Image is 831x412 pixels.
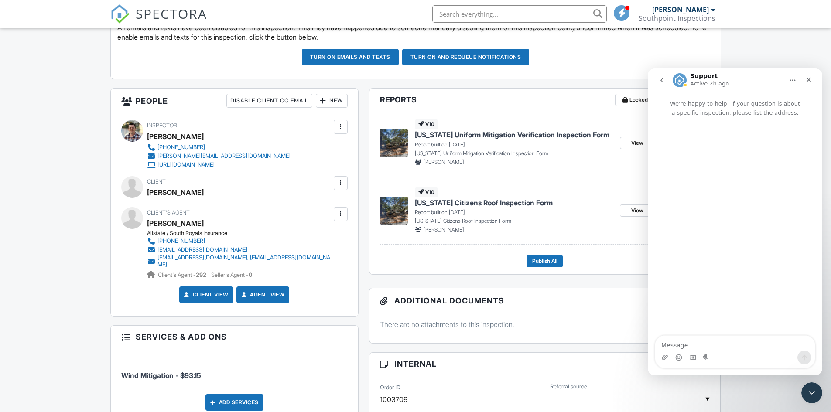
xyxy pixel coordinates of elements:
[801,382,822,403] iframe: Intercom live chat
[211,272,252,278] span: Seller's Agent -
[147,186,204,199] div: [PERSON_NAME]
[117,23,714,42] p: All emails and texts have been disabled for this inspection. This may have happened due to someon...
[316,94,348,108] div: New
[182,290,229,299] a: Client View
[369,353,721,375] h3: Internal
[147,122,177,129] span: Inspector
[147,160,291,169] a: [URL][DOMAIN_NAME]
[157,238,205,245] div: [PHONE_NUMBER]
[111,89,358,113] h3: People
[147,178,166,185] span: Client
[639,14,715,23] div: Southpoint Inspections
[369,288,721,313] h3: Additional Documents
[121,355,348,387] li: Service: Wind Mitigation
[147,217,204,230] a: [PERSON_NAME]
[226,94,312,108] div: Disable Client CC Email
[205,394,263,411] div: Add Services
[249,272,252,278] strong: 0
[157,161,215,168] div: [URL][DOMAIN_NAME]
[147,237,332,245] a: [PHONE_NUMBER]
[136,4,207,23] span: SPECTORA
[110,4,130,24] img: The Best Home Inspection Software - Spectora
[196,272,206,278] strong: 292
[157,144,205,151] div: [PHONE_NUMBER]
[147,152,291,160] a: [PERSON_NAME][EMAIL_ADDRESS][DOMAIN_NAME]
[550,383,587,391] label: Referral source
[380,383,400,391] label: Order ID
[111,326,358,348] h3: Services & Add ons
[147,143,291,152] a: [PHONE_NUMBER]
[652,5,709,14] div: [PERSON_NAME]
[239,290,284,299] a: Agent View
[157,246,247,253] div: [EMAIL_ADDRESS][DOMAIN_NAME]
[147,230,339,237] div: Allstate / South Royals Insurance
[157,153,291,160] div: [PERSON_NAME][EMAIL_ADDRESS][DOMAIN_NAME]
[147,209,190,216] span: Client's Agent
[302,49,399,65] button: Turn on emails and texts
[648,68,822,375] iframe: Intercom live chat
[147,254,332,268] a: [EMAIL_ADDRESS][DOMAIN_NAME], [EMAIL_ADDRESS][DOMAIN_NAME]
[147,130,204,143] div: [PERSON_NAME]
[110,12,207,30] a: SPECTORA
[147,245,332,254] a: [EMAIL_ADDRESS][DOMAIN_NAME]
[432,5,607,23] input: Search everything...
[158,272,208,278] span: Client's Agent -
[402,49,530,65] button: Turn on and Requeue Notifications
[380,320,710,329] p: There are no attachments to this inspection.
[157,254,332,268] div: [EMAIL_ADDRESS][DOMAIN_NAME], [EMAIL_ADDRESS][DOMAIN_NAME]
[121,371,201,380] span: Wind Mitigation - $93.15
